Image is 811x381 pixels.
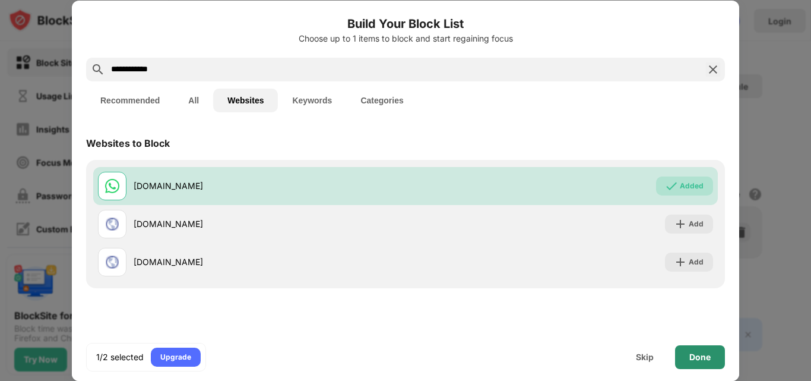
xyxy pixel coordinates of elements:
[134,218,405,230] div: [DOMAIN_NAME]
[91,62,105,77] img: search.svg
[96,351,144,363] div: 1/2 selected
[346,89,417,112] button: Categories
[160,351,191,363] div: Upgrade
[105,255,119,269] img: favicons
[689,352,711,362] div: Done
[134,256,405,268] div: [DOMAIN_NAME]
[105,179,119,193] img: favicons
[105,217,119,231] img: favicons
[689,256,704,268] div: Add
[689,218,704,230] div: Add
[278,89,346,112] button: Keywords
[706,62,720,77] img: search-close
[86,137,170,149] div: Websites to Block
[86,89,174,112] button: Recommended
[86,15,725,33] h6: Build Your Block List
[174,89,213,112] button: All
[213,89,278,112] button: Websites
[680,180,704,192] div: Added
[86,34,725,43] div: Choose up to 1 items to block and start regaining focus
[134,180,405,192] div: [DOMAIN_NAME]
[636,352,654,362] div: Skip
